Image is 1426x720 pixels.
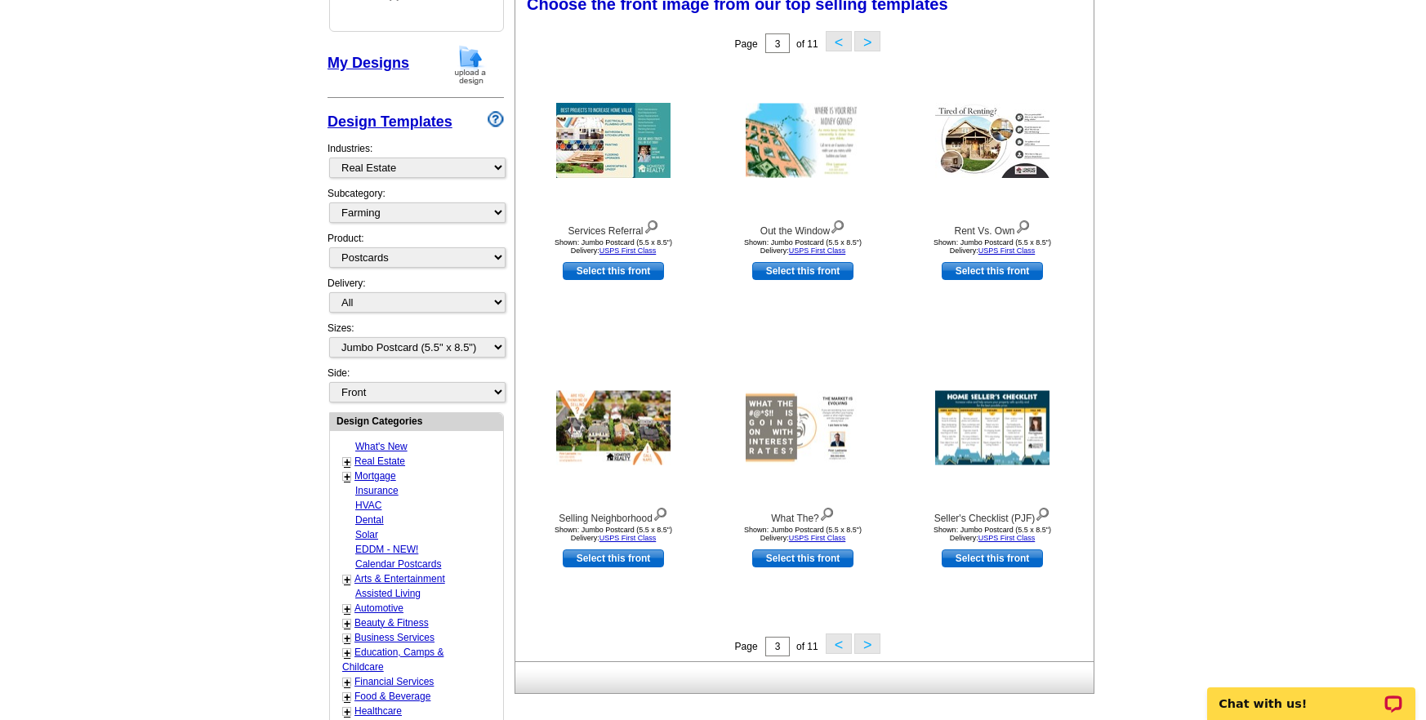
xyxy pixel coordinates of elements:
[488,111,504,127] img: design-wizard-help-icon.png
[1035,504,1050,522] img: view design details
[599,534,657,542] a: USPS First Class
[344,676,350,689] a: +
[713,526,893,542] div: Shown: Jumbo Postcard (5.5 x 8.5") Delivery:
[344,647,350,660] a: +
[328,276,504,321] div: Delivery:
[354,676,434,687] a: Financial Services
[826,31,852,51] button: <
[599,247,657,255] a: USPS First Class
[344,573,350,586] a: +
[355,529,378,540] a: Solar
[746,391,860,465] img: What The?
[935,103,1049,178] img: Rent Vs. Own
[1015,216,1031,234] img: view design details
[796,38,818,50] span: of 11
[344,632,350,645] a: +
[355,514,384,526] a: Dental
[942,549,1043,567] a: use this design
[354,573,445,584] a: Arts & Entertainment
[330,413,503,429] div: Design Categories
[978,247,1036,255] a: USPS First Class
[854,633,880,654] button: >
[1197,669,1426,720] iframe: LiveChat chat widget
[556,103,671,178] img: Services Referral
[653,504,668,522] img: view design details
[935,391,1049,465] img: Seller's Checklist (PJF)
[902,526,1082,542] div: Shown: Jumbo Postcard (5.5 x 8.5") Delivery:
[752,262,853,280] a: use this design
[524,504,703,526] div: Selling Neighborhood
[942,262,1043,280] a: use this design
[796,641,818,652] span: of 11
[328,321,504,366] div: Sizes:
[354,691,430,702] a: Food & Beverage
[328,133,504,186] div: Industries:
[746,104,860,178] img: Out the Window
[328,366,504,404] div: Side:
[344,705,350,718] a: +
[713,504,893,526] div: What The?
[344,470,350,483] a: +
[354,602,403,614] a: Automotive
[830,216,845,234] img: view design details
[354,632,434,643] a: Business Services
[819,504,835,522] img: view design details
[355,544,418,555] a: EDDM - NEW!
[826,633,852,654] button: <
[789,247,846,255] a: USPS First Class
[344,456,350,469] a: +
[354,705,402,717] a: Healthcare
[354,617,429,629] a: Beauty & Fitness
[713,216,893,238] div: Out the Window
[563,262,664,280] a: use this design
[854,31,880,51] button: >
[354,470,396,482] a: Mortgage
[328,186,504,231] div: Subcategory:
[342,647,443,673] a: Education, Camps & Childcare
[449,44,492,86] img: upload-design
[713,238,893,255] div: Shown: Jumbo Postcard (5.5 x 8.5") Delivery:
[752,549,853,567] a: use this design
[735,38,758,50] span: Page
[344,691,350,704] a: +
[644,216,659,234] img: view design details
[524,216,703,238] div: Services Referral
[328,231,504,276] div: Product:
[735,641,758,652] span: Page
[978,534,1036,542] a: USPS First Class
[902,504,1082,526] div: Seller's Checklist (PJF)
[355,441,408,452] a: What's New
[328,113,452,130] a: Design Templates
[902,216,1082,238] div: Rent Vs. Own
[355,500,381,511] a: HVAC
[344,617,350,630] a: +
[354,456,405,467] a: Real Estate
[524,238,703,255] div: Shown: Jumbo Postcard (5.5 x 8.5") Delivery:
[328,55,409,71] a: My Designs
[789,534,846,542] a: USPS First Class
[355,558,441,570] a: Calendar Postcards
[902,238,1082,255] div: Shown: Jumbo Postcard (5.5 x 8.5") Delivery:
[556,391,671,465] img: Selling Neighborhood
[344,602,350,616] a: +
[355,588,421,599] a: Assisted Living
[524,526,703,542] div: Shown: Jumbo Postcard (5.5 x 8.5") Delivery:
[563,549,664,567] a: use this design
[355,485,399,496] a: Insurance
